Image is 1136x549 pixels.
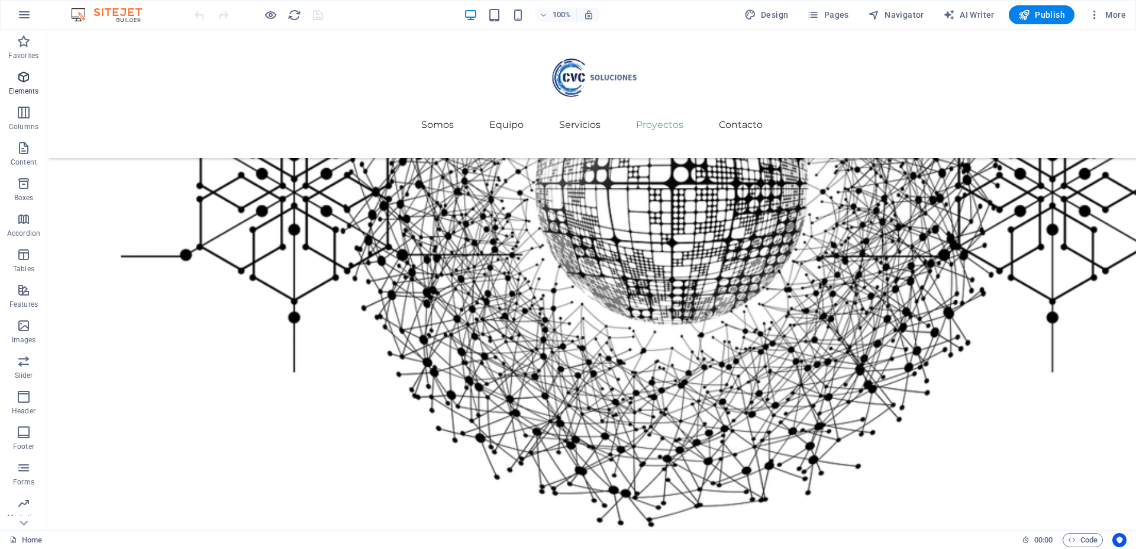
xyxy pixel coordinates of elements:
p: Accordion [7,229,40,238]
p: Columns [9,122,38,131]
button: AI Writer [938,5,999,24]
button: 100% [535,8,577,22]
i: On resize automatically adjust zoom level to fit chosen device. [583,9,594,20]
h6: 100% [553,8,572,22]
p: Elements [9,86,39,96]
p: Tables [13,264,34,274]
span: 00 00 [1034,533,1053,547]
i: Reload page [288,8,301,22]
p: Footer [13,442,34,451]
span: More [1089,9,1126,21]
button: Usercentrics [1112,533,1127,547]
button: reload [287,8,301,22]
span: Design [744,9,789,21]
button: More [1084,5,1131,24]
p: Marketing [7,513,40,522]
div: Design (Ctrl+Alt+Y) [740,5,793,24]
button: Pages [802,5,853,24]
p: Images [12,335,36,345]
span: Publish [1018,9,1065,21]
button: Design [740,5,793,24]
span: AI Writer [943,9,995,21]
span: Code [1068,533,1098,547]
button: Publish [1009,5,1074,24]
p: Favorites [8,51,38,60]
p: Slider [15,371,33,380]
span: Pages [807,9,848,21]
p: Header [12,406,35,416]
h6: Session time [1022,533,1053,547]
a: Click to cancel selection. Double-click to open Pages [9,533,42,547]
p: Features [9,300,38,309]
button: Click here to leave preview mode and continue editing [263,8,277,22]
p: Boxes [14,193,34,203]
img: Editor Logo [68,8,157,22]
button: Navigator [863,5,929,24]
button: Code [1063,533,1103,547]
span: Navigator [868,9,924,21]
p: Content [11,158,37,167]
p: Forms [13,477,34,487]
span: : [1043,535,1044,544]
